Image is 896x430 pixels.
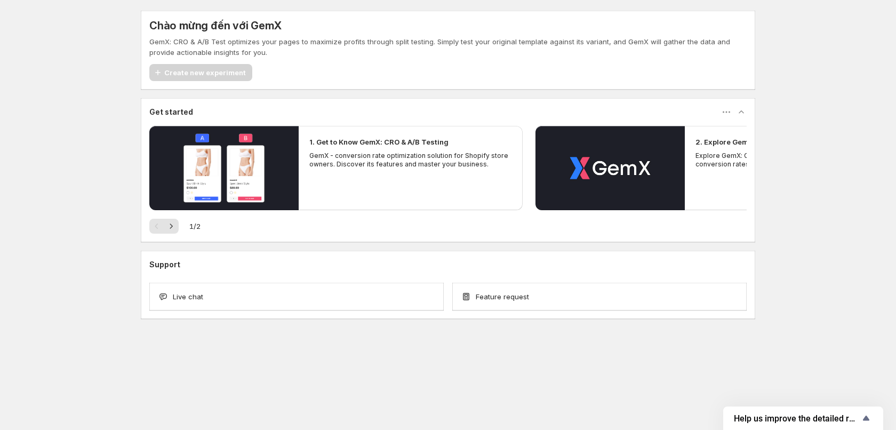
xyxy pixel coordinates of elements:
button: Phát video [149,126,299,210]
h3: Get started [149,107,193,117]
button: Tiếp [164,219,179,234]
h5: Chào mừng đến với GemX [149,19,282,32]
nav: Phân trang [149,219,179,234]
span: Live chat [173,291,203,302]
span: Help us improve the detailed report for A/B campaigns [734,413,860,424]
p: GemX - conversion rate optimization solution for Shopify store owners. Discover its features and ... [309,152,512,169]
button: Show survey - Help us improve the detailed report for A/B campaigns [734,412,873,425]
p: GemX: CRO & A/B Test optimizes your pages to maximize profits through split testing. Simply test ... [149,36,747,58]
span: 1 / 2 [189,221,201,232]
h3: Support [149,259,180,270]
button: Phát video [535,126,685,210]
h2: 2. Explore GemX: CRO & A/B Testing Use Cases [695,137,861,147]
span: Feature request [476,291,529,302]
h2: 1. Get to Know GemX: CRO & A/B Testing [309,137,449,147]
